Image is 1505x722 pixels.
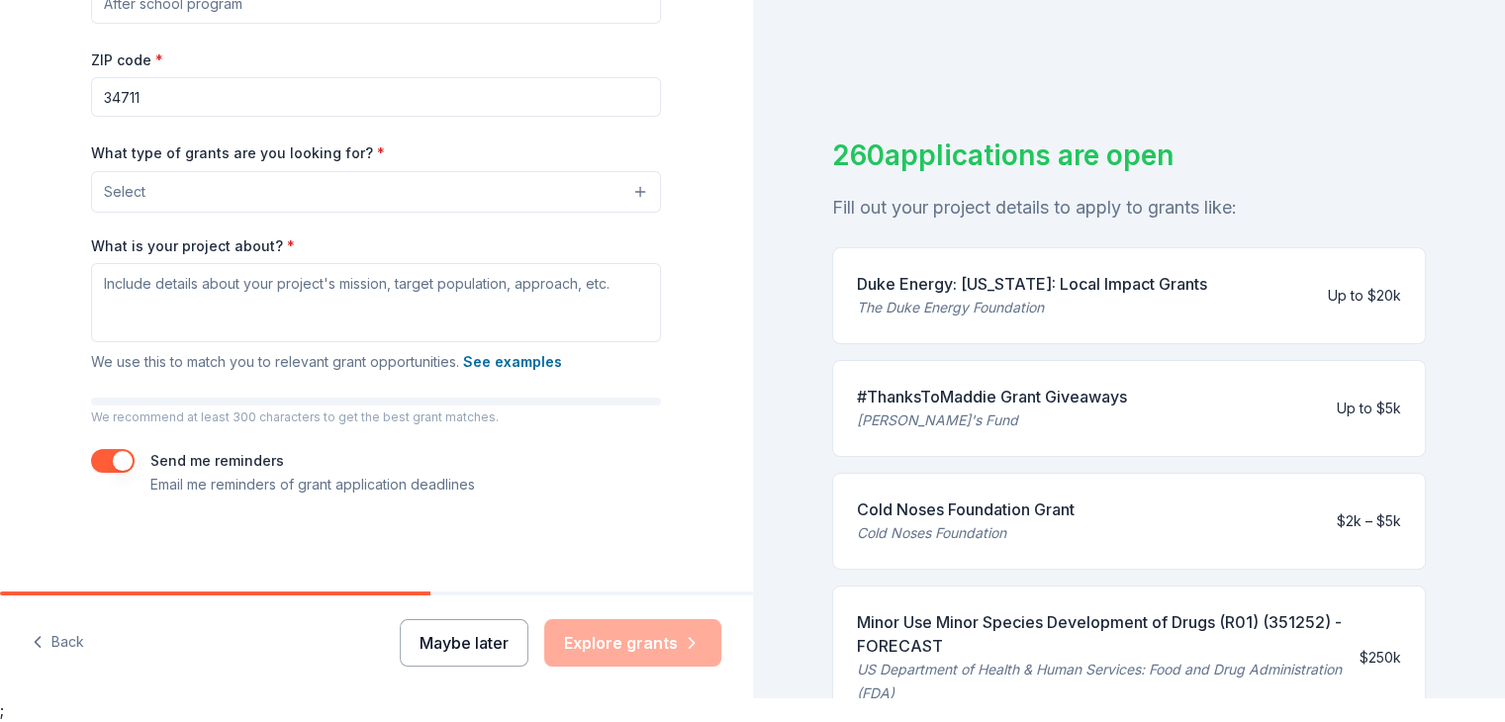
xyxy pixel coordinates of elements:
[150,473,475,496] p: Email me reminders of grant application deadlines
[857,408,1127,432] div: [PERSON_NAME]'s Fund
[91,353,562,370] span: We use this to match you to relevant grant opportunities.
[857,497,1075,521] div: Cold Noses Foundation Grant
[1337,509,1401,533] div: $2k – $5k
[1360,646,1401,670] div: $250k
[1328,284,1401,308] div: Up to $20k
[857,610,1345,658] div: Minor Use Minor Species Development of Drugs (R01) (351252) - FORECAST
[32,622,84,664] button: Back
[91,236,295,256] label: What is your project about?
[400,619,528,667] button: Maybe later
[857,272,1207,296] div: Duke Energy: [US_STATE]: Local Impact Grants
[91,143,385,163] label: What type of grants are you looking for?
[832,192,1427,224] div: Fill out your project details to apply to grants like:
[857,296,1207,319] div: The Duke Energy Foundation
[104,180,145,204] span: Select
[463,350,562,374] button: See examples
[857,385,1127,408] div: #ThanksToMaddie Grant Giveaways
[91,409,661,425] p: We recommend at least 300 characters to get the best grant matches.
[857,521,1075,545] div: Cold Noses Foundation
[857,658,1345,705] div: US Department of Health & Human Services: Food and Drug Administration (FDA)
[832,135,1427,176] div: 260 applications are open
[91,77,661,117] input: 12345 (U.S. only)
[91,50,163,70] label: ZIP code
[91,171,661,213] button: Select
[150,452,284,469] label: Send me reminders
[1337,397,1401,420] div: Up to $5k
